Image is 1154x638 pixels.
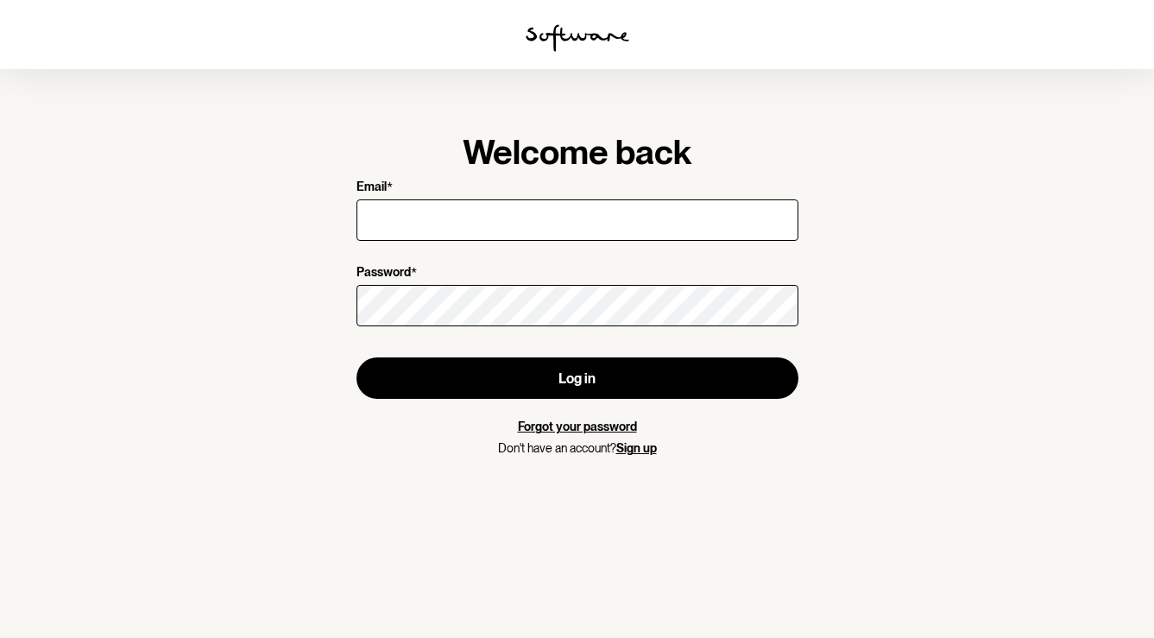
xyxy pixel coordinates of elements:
[356,180,387,196] p: Email
[356,131,798,173] h1: Welcome back
[356,357,798,399] button: Log in
[518,420,637,433] a: Forgot your password
[356,441,798,456] p: Don't have an account?
[356,265,411,281] p: Password
[616,441,657,455] a: Sign up
[526,24,629,52] img: software logo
